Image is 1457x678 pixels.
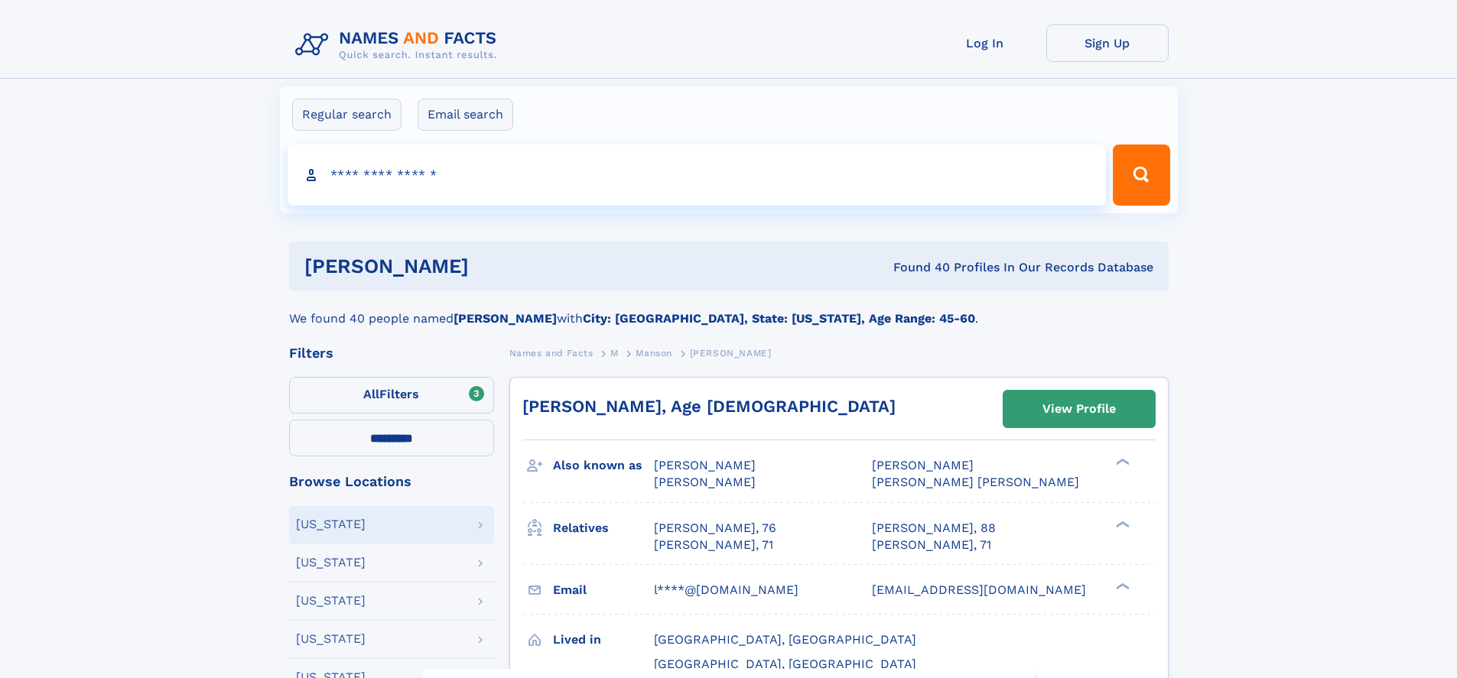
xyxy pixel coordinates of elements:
[654,537,773,553] a: [PERSON_NAME], 71
[610,348,619,358] span: M
[289,291,1169,328] div: We found 40 people named with .
[296,595,366,607] div: [US_STATE]
[289,377,494,414] label: Filters
[690,348,772,358] span: [PERSON_NAME]
[654,520,776,537] a: [PERSON_NAME], 76
[509,343,594,362] a: Names and Facts
[289,24,509,66] img: Logo Names and Facts
[1042,391,1116,427] div: View Profile
[872,582,1086,597] span: [EMAIL_ADDRESS][DOMAIN_NAME]
[288,144,1107,206] input: search input
[636,348,672,358] span: Manson
[553,453,654,478] h3: Also known as
[872,520,996,537] a: [PERSON_NAME], 88
[681,259,1153,276] div: Found 40 Profiles In Our Records Database
[1113,144,1169,206] button: Search Button
[289,346,494,360] div: Filters
[654,632,916,647] span: [GEOGRAPHIC_DATA], [GEOGRAPHIC_DATA]
[296,633,366,645] div: [US_STATE]
[610,343,619,362] a: M
[872,458,974,472] span: [PERSON_NAME]
[872,475,1079,489] span: [PERSON_NAME] [PERSON_NAME]
[454,311,557,326] b: [PERSON_NAME]
[363,387,379,401] span: All
[553,627,654,653] h3: Lived in
[872,537,991,553] a: [PERSON_NAME], 71
[296,556,366,569] div: [US_STATE]
[654,458,756,472] span: [PERSON_NAME]
[1112,457,1130,467] div: ❯
[654,657,916,671] span: [GEOGRAPHIC_DATA], [GEOGRAPHIC_DATA]
[924,24,1046,62] a: Log In
[636,343,672,362] a: Manson
[553,515,654,541] h3: Relatives
[553,577,654,603] h3: Email
[289,475,494,488] div: Browse Locations
[1046,24,1169,62] a: Sign Up
[654,475,756,489] span: [PERSON_NAME]
[583,311,975,326] b: City: [GEOGRAPHIC_DATA], State: [US_STATE], Age Range: 45-60
[304,257,681,276] h1: [PERSON_NAME]
[522,397,896,416] a: [PERSON_NAME], Age [DEMOGRAPHIC_DATA]
[1003,391,1155,427] a: View Profile
[1112,581,1130,591] div: ❯
[418,99,513,131] label: Email search
[296,518,366,530] div: [US_STATE]
[1112,519,1130,529] div: ❯
[292,99,402,131] label: Regular search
